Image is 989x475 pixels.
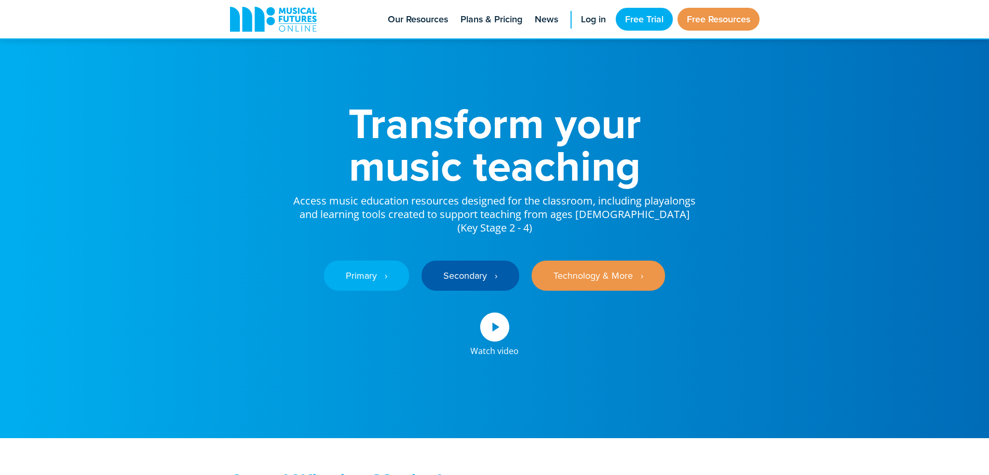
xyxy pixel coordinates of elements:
span: News [535,12,558,26]
span: Our Resources [388,12,448,26]
a: Technology & More ‎‏‏‎ ‎ › [532,261,665,291]
div: Watch video [470,342,519,355]
span: Log in [581,12,606,26]
span: Plans & Pricing [460,12,522,26]
p: Access music education resources designed for the classroom, including playalongs and learning to... [292,187,697,235]
h1: Transform your music teaching [292,102,697,187]
a: Free Resources [678,8,760,31]
a: Secondary ‎‏‏‎ ‎ › [422,261,519,291]
a: Primary ‎‏‏‎ ‎ › [324,261,409,291]
a: Free Trial [616,8,673,31]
